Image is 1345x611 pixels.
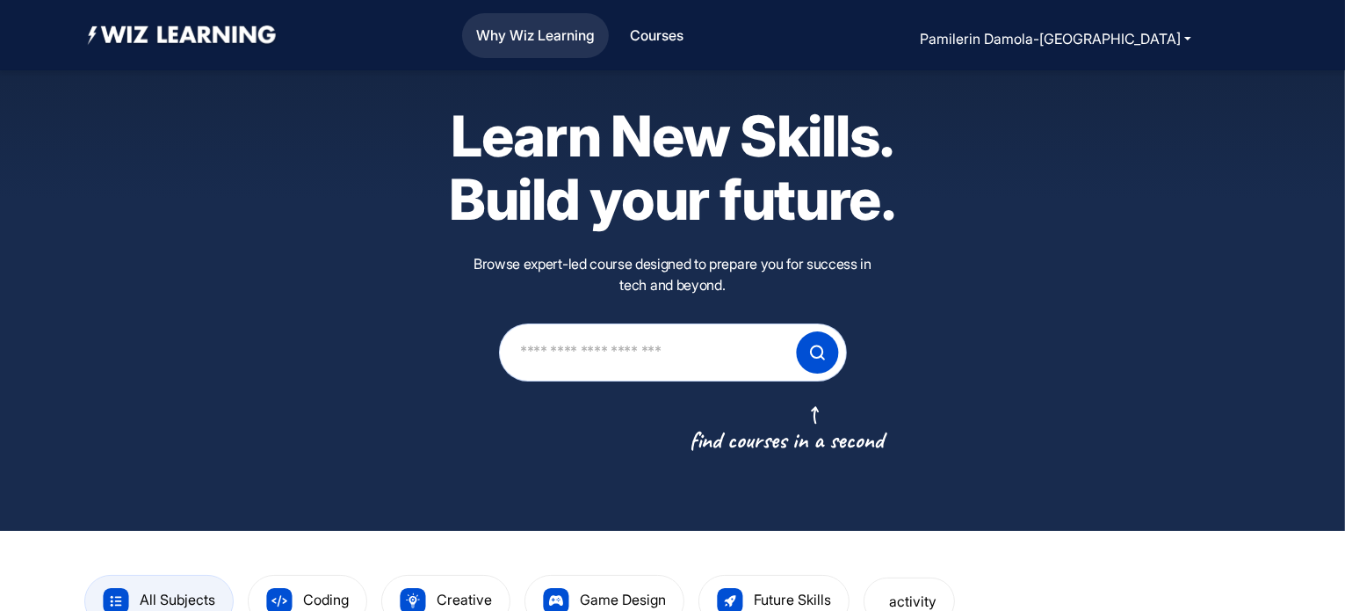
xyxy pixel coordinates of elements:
span: activity [889,593,936,610]
span: All Subjects [140,591,215,608]
span: Coding [303,591,349,608]
a: All Subjects [103,591,215,608]
a: Game Design [543,591,666,608]
span: Creative [437,591,492,608]
a: Coding [266,591,349,608]
a: Future Skills [717,591,831,608]
p: Browse expert-led course designed to prepare you for success in tech and beyond. [365,253,980,295]
a: Creative [400,591,492,608]
a: activity [882,593,936,610]
a: Courses [623,17,691,55]
button: Pamilerin Damola-[GEOGRAPHIC_DATA] [915,26,1197,51]
span: Game Design [580,591,666,608]
a: Why Wiz Learning [469,17,602,55]
h1: Learn New Skills. Build your future. [365,105,980,230]
span: Future Skills [754,591,831,608]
